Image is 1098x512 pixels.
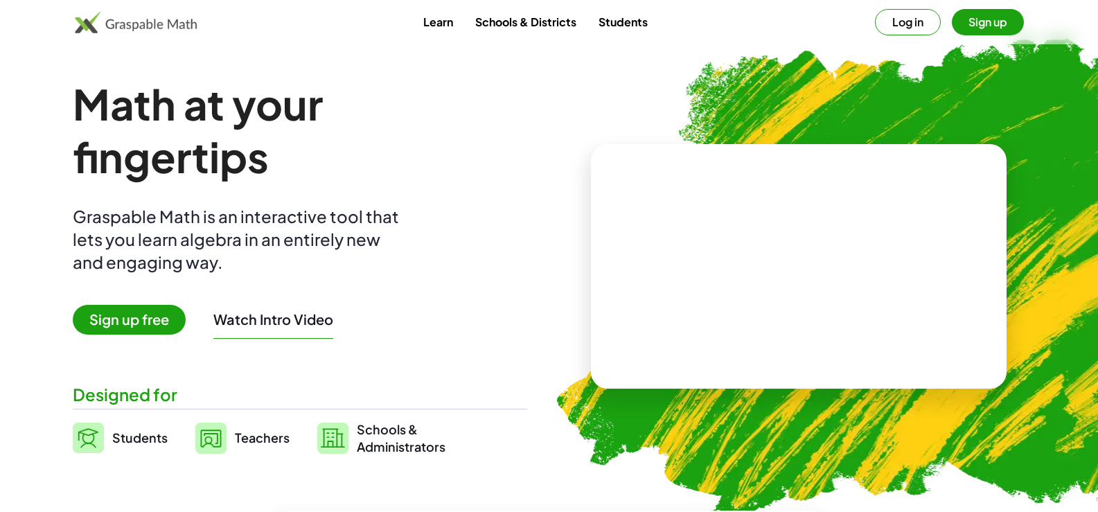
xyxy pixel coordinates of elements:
[73,205,405,274] div: Graspable Math is an interactive tool that lets you learn algebra in an entirely new and engaging...
[73,383,527,406] div: Designed for
[235,430,290,445] span: Teachers
[73,305,186,335] span: Sign up free
[695,215,903,319] video: What is this? This is dynamic math notation. Dynamic math notation plays a central role in how Gr...
[412,9,464,35] a: Learn
[464,9,587,35] a: Schools & Districts
[317,421,445,455] a: Schools &Administrators
[587,9,659,35] a: Students
[112,430,168,445] span: Students
[317,423,348,454] img: svg%3e
[73,78,513,183] h1: Math at your fingertips
[195,421,290,455] a: Teachers
[213,310,333,328] button: Watch Intro Video
[357,421,445,455] span: Schools & Administrators
[952,9,1024,35] button: Sign up
[195,423,227,454] img: svg%3e
[73,421,168,455] a: Students
[875,9,941,35] button: Log in
[73,423,104,453] img: svg%3e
